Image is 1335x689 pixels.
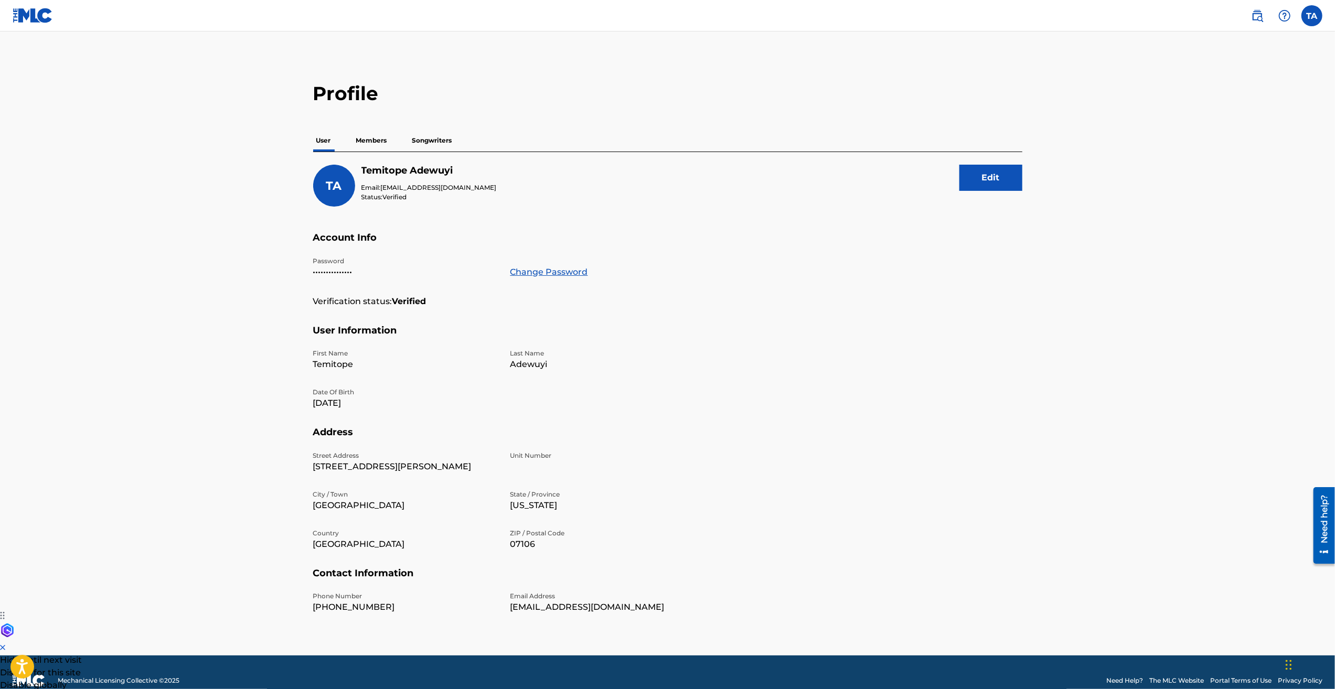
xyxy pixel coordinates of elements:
[510,499,695,512] p: [US_STATE]
[1286,649,1292,681] div: Drag
[510,490,695,499] p: State / Province
[510,538,695,551] p: 07106
[1301,5,1322,26] div: User Menu
[959,165,1022,191] button: Edit
[409,130,455,152] p: Songwriters
[1306,483,1335,568] iframe: Resource Center
[313,232,1022,256] h5: Account Info
[510,266,588,278] a: Change Password
[313,397,498,410] p: [DATE]
[313,426,1022,451] h5: Address
[326,179,342,193] span: TA
[353,130,390,152] p: Members
[313,567,1022,592] h5: Contact Information
[510,591,695,601] p: Email Address
[510,529,695,538] p: ZIP / Postal Code
[361,165,497,177] h5: Temitope Adewuyi
[313,295,392,308] p: Verification status:
[313,591,498,601] p: Phone Number
[510,451,695,460] p: Unit Number
[313,82,1022,105] h2: Profile
[1247,5,1268,26] a: Public Search
[313,349,498,358] p: First Name
[1274,5,1295,26] div: Help
[313,358,498,371] p: Temitope
[313,499,498,512] p: [GEOGRAPHIC_DATA]
[13,8,53,23] img: MLC Logo
[313,460,498,473] p: [STREET_ADDRESS][PERSON_NAME]
[510,601,695,613] p: [EMAIL_ADDRESS][DOMAIN_NAME]
[313,601,498,613] p: [PHONE_NUMBER]
[510,358,695,371] p: Adewuyi
[313,490,498,499] p: City / Town
[361,192,497,202] p: Status:
[510,349,695,358] p: Last Name
[313,387,498,397] p: Date Of Birth
[1251,9,1264,22] img: search
[313,266,498,278] p: •••••••••••••••
[313,130,334,152] p: User
[313,538,498,551] p: [GEOGRAPHIC_DATA]
[313,529,498,538] p: Country
[313,325,1022,349] h5: User Information
[313,451,498,460] p: Street Address
[1278,9,1291,22] img: help
[1283,639,1335,689] iframe: Chat Widget
[313,256,498,266] p: Password
[361,183,497,192] p: Email:
[392,295,426,308] strong: Verified
[383,193,407,201] span: Verified
[381,184,497,191] span: [EMAIL_ADDRESS][DOMAIN_NAME]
